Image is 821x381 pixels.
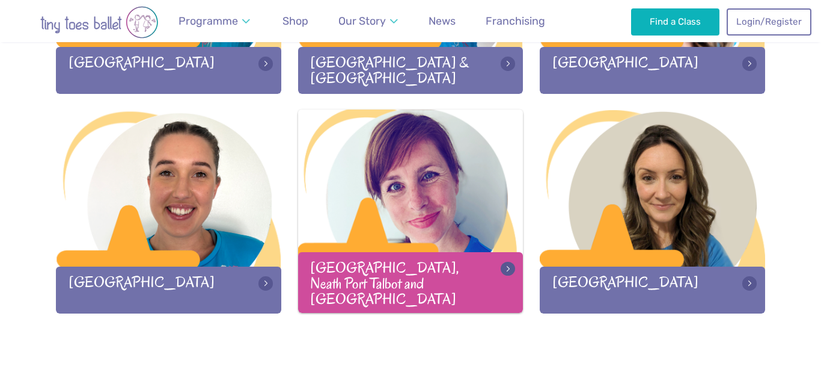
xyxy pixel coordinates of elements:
[540,267,765,313] div: [GEOGRAPHIC_DATA]
[486,14,545,27] span: Franchising
[338,14,386,27] span: Our Story
[179,14,238,27] span: Programme
[333,8,404,35] a: Our Story
[56,267,281,313] div: [GEOGRAPHIC_DATA]
[277,8,314,35] a: Shop
[540,47,765,93] div: [GEOGRAPHIC_DATA]
[480,8,551,35] a: Franchising
[727,8,811,35] a: Login/Register
[56,110,281,313] a: [GEOGRAPHIC_DATA]
[429,14,456,27] span: News
[56,47,281,93] div: [GEOGRAPHIC_DATA]
[298,47,523,93] div: [GEOGRAPHIC_DATA] & [GEOGRAPHIC_DATA]
[298,110,523,312] a: [GEOGRAPHIC_DATA], Neath Port Talbot and [GEOGRAPHIC_DATA]
[423,8,461,35] a: News
[15,6,183,39] img: tiny toes ballet
[540,110,765,313] a: [GEOGRAPHIC_DATA]
[173,8,256,35] a: Programme
[631,8,719,35] a: Find a Class
[282,14,308,27] span: Shop
[298,252,523,312] div: [GEOGRAPHIC_DATA], Neath Port Talbot and [GEOGRAPHIC_DATA]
